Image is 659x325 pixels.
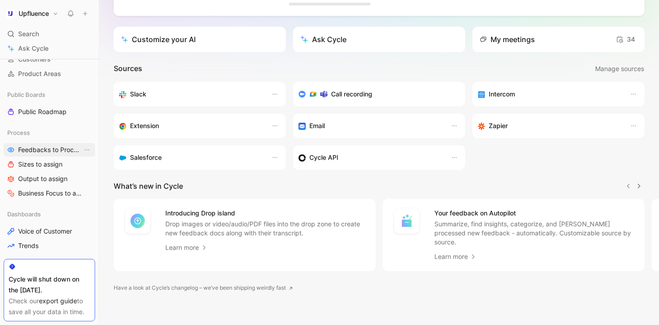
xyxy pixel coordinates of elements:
[121,34,196,45] div: Customize your AI
[18,55,51,64] span: Customers
[4,88,95,101] div: Public Boards
[434,251,477,262] a: Learn more
[595,63,645,75] button: Manage sources
[130,120,159,131] h3: Extension
[478,120,621,131] div: Capture feedback from thousands of sources with Zapier (survey results, recordings, sheets, etc).
[130,89,146,100] h3: Slack
[18,69,61,78] span: Product Areas
[18,43,48,54] span: Ask Cycle
[7,90,45,99] span: Public Boards
[4,225,95,238] a: Voice of Customer
[18,29,39,39] span: Search
[4,42,95,55] a: Ask Cycle
[480,34,535,45] div: My meetings
[489,89,515,100] h3: Intercom
[39,297,77,305] a: export guide
[9,274,90,296] div: Cycle will shut down on the [DATE].
[165,220,365,238] p: Drop images or video/audio/PDF files into the drop zone to create new feedback docs along with th...
[4,27,95,41] div: Search
[595,63,644,74] span: Manage sources
[331,89,372,100] h3: Call recording
[18,241,38,250] span: Trends
[114,181,183,191] h2: What’s new in Cycle
[4,105,95,119] a: Public Roadmap
[293,27,465,52] button: Ask Cycle
[82,145,91,154] button: View actions
[18,189,83,198] span: Business Focus to assign
[19,10,49,18] h1: Upfluence
[165,242,208,253] a: Learn more
[4,88,95,119] div: Public BoardsPublic Roadmap
[6,9,15,18] img: Upfluence
[614,32,637,47] button: 34
[119,120,262,131] div: Capture feedback from anywhere on the web
[165,208,365,219] h4: Introducing Drop island
[4,143,95,157] a: Feedbacks to ProcessView actions
[298,89,452,100] div: Record & transcribe meetings from Zoom, Meet & Teams.
[18,174,67,183] span: Output to assign
[4,53,95,66] a: Customers
[4,126,95,139] div: Process
[9,296,90,317] div: Check our to save all your data in time.
[4,207,95,221] div: Dashboards
[114,283,293,292] a: Have a look at Cycle’s changelog – we’ve been shipping weirdly fast
[4,239,95,253] a: Trends
[298,120,442,131] div: Forward emails to your feedback inbox
[478,89,621,100] div: Sync your customers, send feedback and get updates in Intercom
[114,63,142,75] h2: Sources
[4,7,61,20] button: UpfluenceUpfluence
[114,27,286,52] a: Customize your AI
[434,208,634,219] h4: Your feedback on Autopilot
[4,126,95,200] div: ProcessFeedbacks to ProcessView actionsSizes to assignOutput to assignBusiness Focus to assign
[4,158,95,171] a: Sizes to assign
[4,186,95,200] a: Business Focus to assign
[7,128,30,137] span: Process
[4,207,95,253] div: DashboardsVoice of CustomerTrends
[7,210,41,219] span: Dashboards
[616,34,635,45] span: 34
[18,227,72,236] span: Voice of Customer
[434,220,634,247] p: Summarize, find insights, categorize, and [PERSON_NAME] processed new feedback - automatically. C...
[489,120,508,131] h3: Zapier
[130,152,162,163] h3: Salesforce
[18,145,82,154] span: Feedbacks to Process
[309,120,325,131] h3: Email
[4,67,95,81] a: Product Areas
[18,107,67,116] span: Public Roadmap
[309,152,338,163] h3: Cycle API
[4,172,95,186] a: Output to assign
[119,89,262,100] div: Sync your customers, send feedback and get updates in Slack
[298,152,442,163] div: Sync customers & send feedback from custom sources. Get inspired by our favorite use case
[300,34,346,45] div: Ask Cycle
[18,160,63,169] span: Sizes to assign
